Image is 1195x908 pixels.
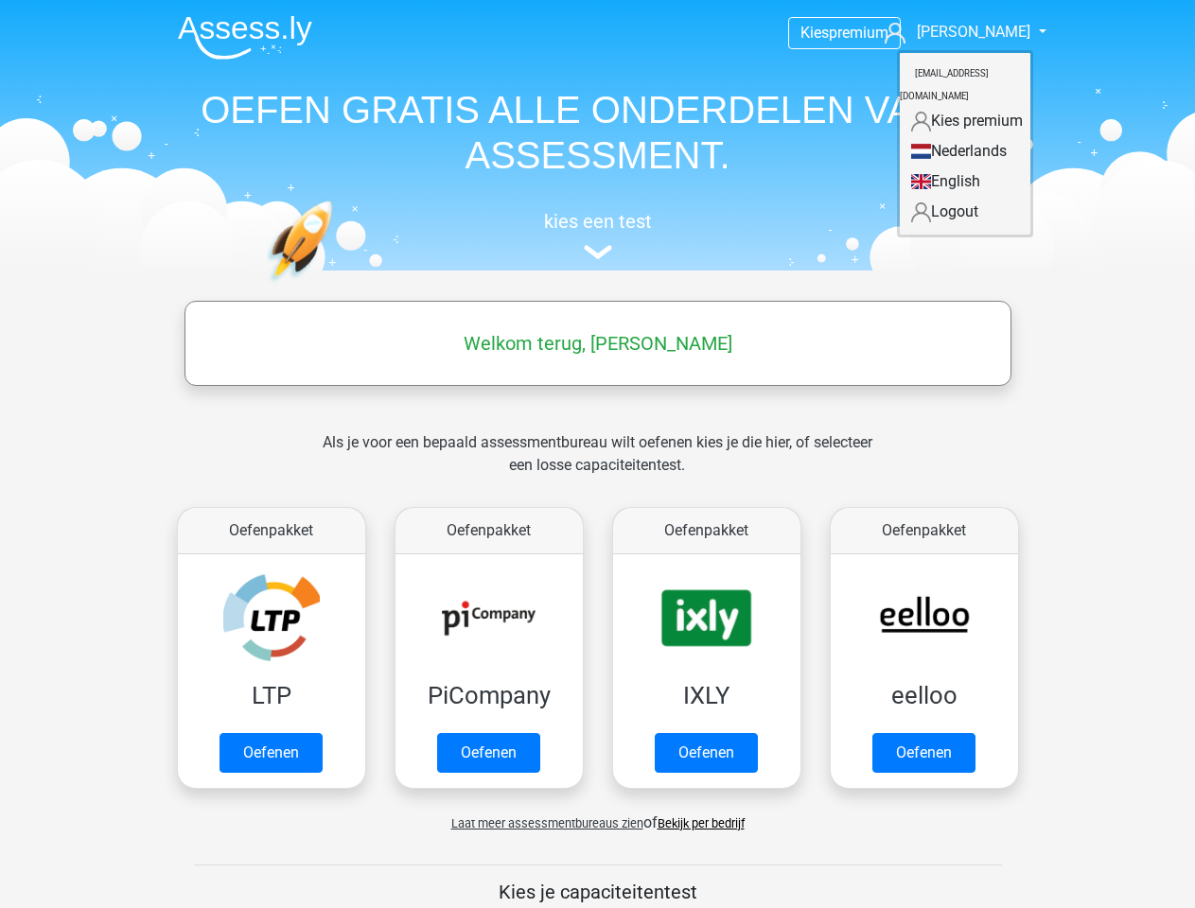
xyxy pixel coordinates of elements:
[789,20,900,45] a: Kiespremium
[900,53,989,116] small: [EMAIL_ADDRESS][DOMAIN_NAME]
[655,733,758,773] a: Oefenen
[658,816,745,830] a: Bekijk per bedrijf
[829,24,888,42] span: premium
[163,87,1033,178] h1: OEFEN GRATIS ALLE ONDERDELEN VAN JE ASSESSMENT.
[194,881,1002,903] h5: Kies je capaciteitentest
[267,201,406,372] img: oefenen
[584,245,612,259] img: assessment
[917,23,1030,41] span: [PERSON_NAME]
[900,136,1030,166] a: Nederlands
[163,210,1033,260] a: kies een test
[800,24,829,42] span: Kies
[897,50,1033,237] div: [PERSON_NAME]
[178,15,312,60] img: Assessly
[194,332,1002,355] h5: Welkom terug, [PERSON_NAME]
[437,733,540,773] a: Oefenen
[308,431,887,499] div: Als je voor een bepaald assessmentbureau wilt oefenen kies je die hier, of selecteer een losse ca...
[900,197,1030,227] a: Logout
[900,106,1030,136] a: Kies premium
[451,816,643,830] span: Laat meer assessmentbureaus zien
[163,210,1033,233] h5: kies een test
[220,733,323,773] a: Oefenen
[900,166,1030,197] a: English
[872,733,975,773] a: Oefenen
[163,796,1033,834] div: of
[877,21,1032,44] a: [PERSON_NAME]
